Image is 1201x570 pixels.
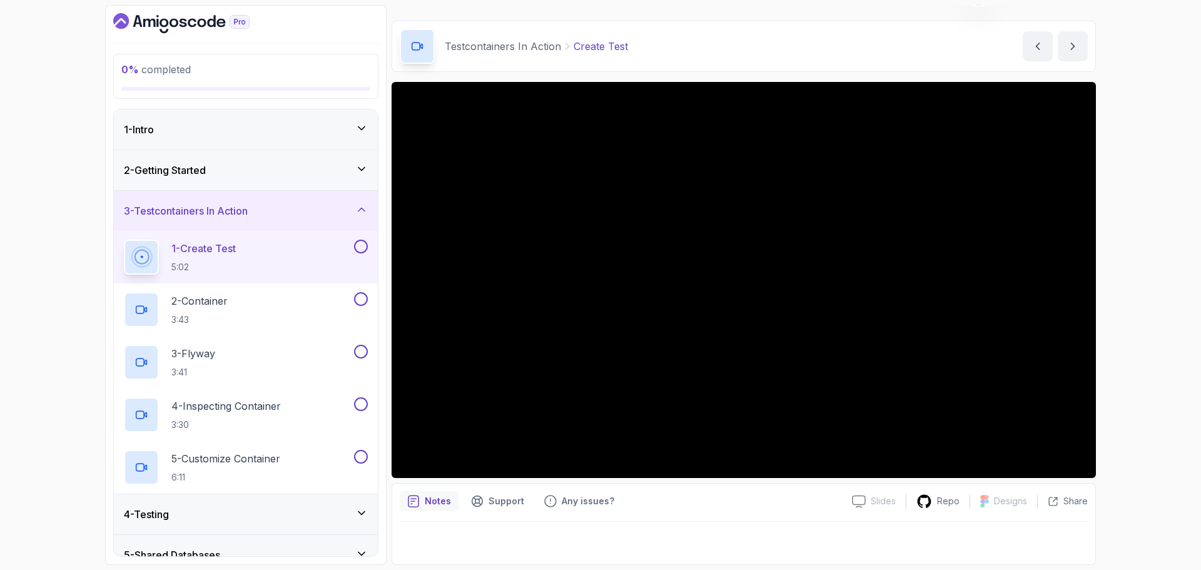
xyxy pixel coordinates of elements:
[537,491,622,511] button: Feedback button
[113,13,278,33] a: Dashboard
[1023,31,1053,61] button: previous content
[124,397,368,432] button: 4-Inspecting Container3:30
[937,495,960,507] p: Repo
[124,240,368,275] button: 1-Create Test5:02
[171,399,281,414] p: 4 - Inspecting Container
[906,494,970,509] a: Repo
[171,241,236,256] p: 1 - Create Test
[400,491,459,511] button: notes button
[1037,495,1088,507] button: Share
[464,491,532,511] button: Support button
[1058,31,1088,61] button: next content
[124,122,154,137] h3: 1 - Intro
[114,494,378,534] button: 4-Testing
[994,495,1027,507] p: Designs
[114,109,378,150] button: 1-Intro
[121,63,139,76] span: 0 %
[574,39,628,54] p: Create Test
[171,419,281,431] p: 3:30
[171,471,280,484] p: 6:11
[124,163,206,178] h3: 2 - Getting Started
[171,346,215,361] p: 3 - Flyway
[124,203,248,218] h3: 3 - Testcontainers In Action
[445,39,561,54] p: Testcontainers In Action
[171,261,236,273] p: 5:02
[1063,495,1088,507] p: Share
[114,150,378,190] button: 2-Getting Started
[124,507,169,522] h3: 4 - Testing
[124,547,220,562] h3: 5 - Shared Databases
[124,345,368,380] button: 3-Flyway3:41
[171,366,215,379] p: 3:41
[425,495,451,507] p: Notes
[124,292,368,327] button: 2-Container3:43
[171,293,228,308] p: 2 - Container
[171,313,228,326] p: 3:43
[114,191,378,231] button: 3-Testcontainers In Action
[124,450,368,485] button: 5-Customize Container6:11
[392,82,1096,478] iframe: 1 - Create Test
[121,63,191,76] span: completed
[871,495,896,507] p: Slides
[171,451,280,466] p: 5 - Customize Container
[489,495,524,507] p: Support
[562,495,614,507] p: Any issues?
